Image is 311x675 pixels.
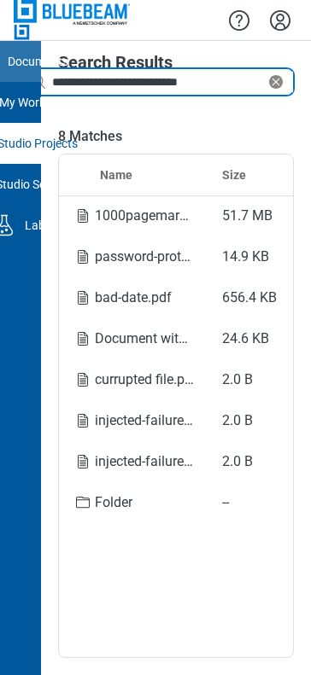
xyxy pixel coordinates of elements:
[58,126,294,147] span: 8 Matches
[95,247,195,267] div: password-protected.pdf
[73,451,93,472] svg: File-icon
[95,492,132,513] div: Folder
[95,206,195,226] div: 1000pagemarkup.pdf
[73,410,93,431] svg: File-icon
[73,288,93,308] svg: File-icon
[73,247,93,267] svg: File-icon
[24,68,294,96] div: Clear search
[266,72,293,92] div: Clear search
[58,50,200,98] div: Search Results in
[73,492,93,513] svg: Folder-icon
[73,370,93,390] svg: File-icon
[25,217,51,234] div: Labs
[95,451,195,472] div: injected-failure.pdf
[95,329,195,349] div: Document with onedrive markups.pdf
[95,370,195,390] div: currupted file.pdf
[267,6,294,35] button: Settings
[73,206,93,226] svg: File-icon
[73,329,93,349] svg: File-icon
[8,53,68,70] div: Documents
[95,288,172,308] div: bad-date.pdf
[95,410,195,431] div: injected-failure.pdf.pdf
